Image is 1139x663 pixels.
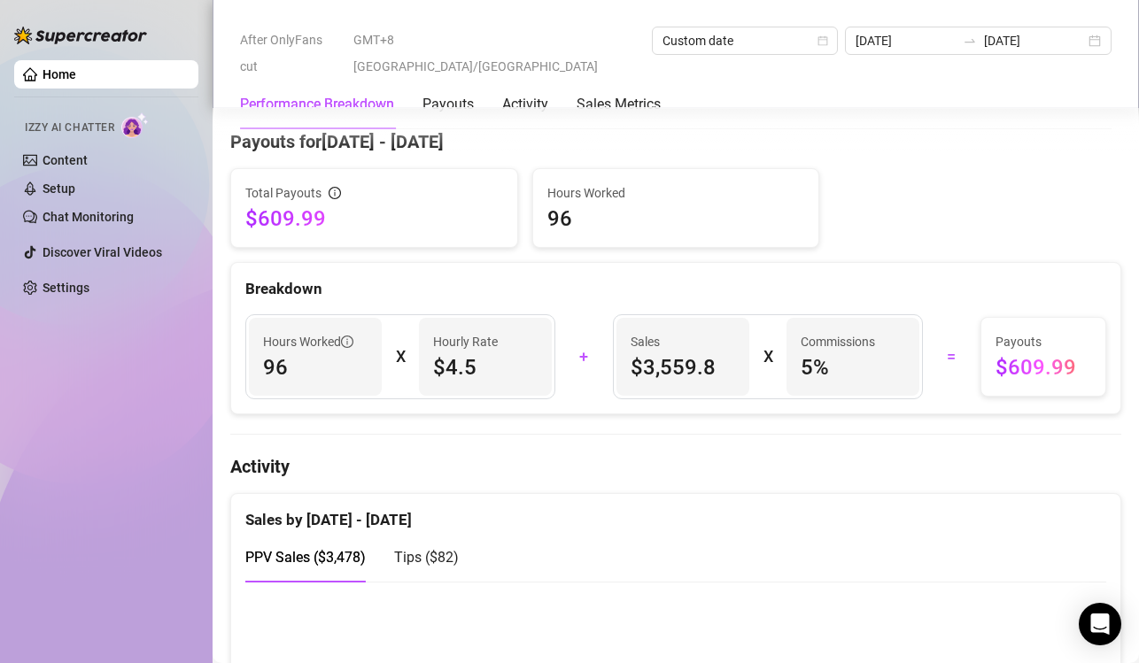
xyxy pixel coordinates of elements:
[547,183,805,203] span: Hours Worked
[422,94,474,115] div: Payouts
[662,27,827,54] span: Custom date
[433,332,498,351] article: Hourly Rate
[263,353,368,382] span: 96
[353,27,641,80] span: GMT+8 [GEOGRAPHIC_DATA]/[GEOGRAPHIC_DATA]
[43,67,76,81] a: Home
[341,335,353,348] span: info-circle
[577,94,661,115] div: Sales Metrics
[245,277,1106,301] div: Breakdown
[763,343,772,371] div: X
[502,94,548,115] div: Activity
[856,31,957,50] input: Start date
[245,183,322,203] span: Total Payouts
[245,494,1106,532] div: Sales by [DATE] - [DATE]
[817,35,828,46] span: calendar
[963,34,977,48] span: to
[801,332,875,351] article: Commissions
[121,112,149,138] img: AI Chatter
[547,204,805,233] span: 96
[43,153,88,167] a: Content
[394,549,459,566] span: Tips ( $82 )
[14,27,147,44] img: logo-BBDzfeDw.svg
[43,281,89,295] a: Settings
[245,549,366,566] span: PPV Sales ( $3,478 )
[240,94,394,115] div: Performance Breakdown
[43,210,134,224] a: Chat Monitoring
[329,187,341,199] span: info-circle
[433,353,538,382] span: $4.5
[996,332,1091,351] span: Payouts
[631,332,735,351] span: Sales
[263,332,353,351] span: Hours Worked
[631,353,735,382] span: $3,559.8
[230,129,1121,154] h4: Payouts for [DATE] - [DATE]
[984,31,1085,50] input: End date
[1079,603,1121,645] div: Open Intercom Messenger
[396,343,405,371] div: X
[566,343,603,371] div: +
[934,343,971,371] div: =
[230,454,1121,479] h4: Activity
[240,27,343,80] span: After OnlyFans cut
[25,119,114,136] span: Izzy AI Chatter
[245,204,503,233] span: $609.99
[996,353,1091,382] span: $609.99
[43,181,75,196] a: Setup
[801,353,905,382] span: 5 %
[963,34,977,48] span: swap-right
[43,245,162,259] a: Discover Viral Videos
